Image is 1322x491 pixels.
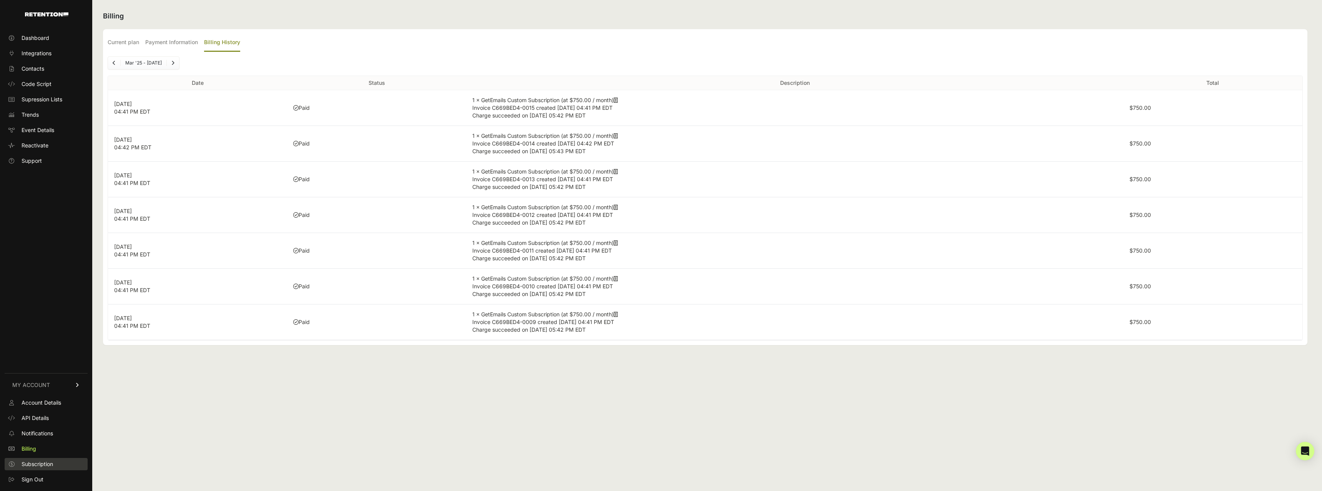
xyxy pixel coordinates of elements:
label: $750.00 [1129,212,1151,218]
label: Payment Information [145,34,198,52]
a: Billing [5,443,88,455]
span: Integrations [22,50,51,57]
span: Subscription [22,460,53,468]
th: Date [108,76,287,90]
a: API Details [5,412,88,424]
a: Notifications [5,427,88,440]
span: Reactivate [22,142,48,149]
td: 1 × GetEmails Custom Subscription (at $750.00 / month) [466,90,1123,126]
h2: Billing [103,11,1307,21]
span: Charge succeeded on [DATE] 05:43 PM EDT [472,148,586,154]
span: Support [22,157,42,165]
span: Invoice C669BED4-0013 created [DATE] 04:41 PM EDT [472,176,613,182]
span: Billing [22,445,36,453]
span: MY ACCOUNT [12,381,50,389]
a: Supression Lists [5,93,88,106]
a: Reactivate [5,139,88,152]
label: $750.00 [1129,247,1151,254]
label: $750.00 [1129,104,1151,111]
span: Charge succeeded on [DATE] 05:42 PM EDT [472,184,586,190]
span: Invoice C669BED4-0012 created [DATE] 04:41 PM EDT [472,212,613,218]
p: [DATE] 04:41 PM EDT [114,243,281,258]
td: 1 × GetEmails Custom Subscription (at $750.00 / month) [466,162,1123,197]
td: 1 × GetEmails Custom Subscription (at $750.00 / month) [466,269,1123,304]
label: $750.00 [1129,319,1151,325]
td: Paid [287,90,466,126]
span: Invoice C669BED4-0014 created [DATE] 04:42 PM EDT [472,140,614,147]
a: Previous [108,57,120,69]
span: Dashboard [22,34,49,42]
a: Contacts [5,63,88,75]
td: Paid [287,233,466,269]
a: Subscription [5,458,88,470]
span: API Details [22,414,49,422]
a: Next [167,57,179,69]
a: Account Details [5,397,88,409]
label: $750.00 [1129,140,1151,147]
td: Paid [287,304,466,340]
a: Sign Out [5,473,88,486]
td: Paid [287,269,466,304]
td: 1 × GetEmails Custom Subscription (at $750.00 / month) [466,233,1123,269]
p: [DATE] 04:41 PM EDT [114,207,281,223]
img: Retention.com [25,12,68,17]
p: [DATE] 04:41 PM EDT [114,314,281,330]
span: Contacts [22,65,44,73]
span: Invoice C669BED4-0011 created [DATE] 04:41 PM EDT [472,247,612,254]
span: Charge succeeded on [DATE] 05:42 PM EDT [472,291,586,297]
a: MY ACCOUNT [5,373,88,397]
p: [DATE] 04:42 PM EDT [114,136,281,151]
span: Charge succeeded on [DATE] 05:42 PM EDT [472,255,586,261]
label: $750.00 [1129,176,1151,182]
td: 1 × GetEmails Custom Subscription (at $750.00 / month) [466,304,1123,340]
span: Code Script [22,80,51,88]
label: $750.00 [1129,283,1151,289]
label: Billing History [204,34,240,52]
span: Trends [22,111,39,119]
a: Event Details [5,124,88,136]
span: Invoice C669BED4-0009 created [DATE] 04:41 PM EDT [472,319,614,325]
td: Paid [287,197,466,233]
span: Charge succeeded on [DATE] 05:42 PM EDT [472,326,586,333]
label: Current plan [108,34,139,52]
p: [DATE] 04:41 PM EDT [114,172,281,187]
div: Open Intercom Messenger [1296,442,1314,460]
span: Sign Out [22,476,43,483]
p: [DATE] 04:41 PM EDT [114,279,281,294]
td: 1 × GetEmails Custom Subscription (at $750.00 / month) [466,126,1123,162]
a: Trends [5,109,88,121]
span: Charge succeeded on [DATE] 05:42 PM EDT [472,219,586,226]
a: Support [5,155,88,167]
a: Dashboard [5,32,88,44]
th: Total [1123,76,1302,90]
td: Paid [287,162,466,197]
td: Paid [287,126,466,162]
span: Event Details [22,126,54,134]
li: Mar '25 - [DATE] [120,60,166,66]
p: [DATE] 04:41 PM EDT [114,100,281,116]
span: Account Details [22,399,61,407]
a: Code Script [5,78,88,90]
th: Description [466,76,1123,90]
span: Invoice C669BED4-0015 created [DATE] 04:41 PM EDT [472,104,613,111]
td: 1 × GetEmails Custom Subscription (at $750.00 / month) [466,197,1123,233]
span: Invoice C669BED4-0010 created [DATE] 04:41 PM EDT [472,283,613,289]
span: Supression Lists [22,96,62,103]
span: Notifications [22,430,53,437]
span: Charge succeeded on [DATE] 05:42 PM EDT [472,112,586,119]
a: Integrations [5,47,88,60]
th: Status [287,76,466,90]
